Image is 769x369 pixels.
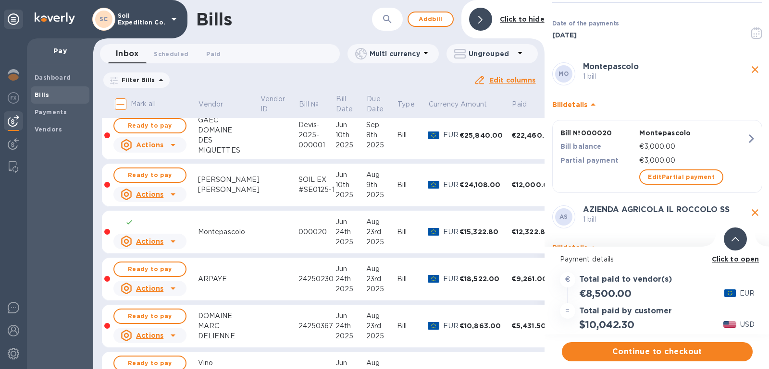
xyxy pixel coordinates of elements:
[560,254,755,264] p: Payment details
[370,49,420,59] p: Multi currency
[99,15,108,23] b: SC
[136,285,163,292] u: Actions
[198,358,260,368] div: Vino
[512,99,527,109] p: Paid
[366,130,397,140] div: 8th
[118,12,166,26] p: Soil Expedition Co.
[460,99,500,109] span: Amount
[443,227,459,237] p: EUR
[198,145,260,155] div: MIQUETTES
[116,47,138,60] span: Inbox
[335,311,366,321] div: Jun
[511,227,566,237] div: €12,322.80
[408,12,454,27] button: Addbill
[459,274,511,284] div: €18,522.00
[136,190,163,198] u: Actions
[552,232,762,263] div: Billdetails
[113,262,186,277] button: Ready to pay
[552,244,587,251] b: Bill details
[198,274,260,284] div: ARPAYE
[397,180,428,190] div: Bill
[298,227,335,237] div: 000020
[511,274,566,284] div: €9,261.00
[122,310,178,322] span: Ready to pay
[579,307,672,316] h3: Total paid by customer
[335,331,366,341] div: 2025
[336,94,353,114] p: Bill Date
[579,319,634,331] h2: $10,042.30
[558,70,569,77] b: MO
[198,175,260,185] div: [PERSON_NAME]
[260,94,285,114] p: Vendor ID
[748,205,762,220] button: close
[443,274,459,284] p: EUR
[397,130,428,140] div: Bill
[366,274,397,284] div: 23rd
[366,227,397,237] div: 23rd
[740,320,755,330] p: USD
[136,332,163,339] u: Actions
[35,46,86,56] p: Pay
[298,175,335,195] div: SOIL EX #SE0125-1
[639,142,746,152] p: €3,000.00
[397,274,428,284] div: Bill
[113,118,186,133] button: Ready to pay
[198,321,260,331] div: MARC
[366,180,397,190] div: 9th
[335,120,366,130] div: Jun
[552,89,762,120] div: Billdetails
[459,227,511,237] div: €15,322.80
[335,284,366,294] div: 2025
[459,180,511,190] div: €24,108.00
[560,142,636,151] p: Bill balance
[570,346,745,357] span: Continue to checkout
[723,321,736,328] img: USD
[459,321,511,331] div: €10,863.00
[489,76,536,84] u: Edit columns
[335,237,366,247] div: 2025
[35,12,75,24] img: Logo
[552,101,587,108] b: Bill details
[712,255,759,263] b: Click to open
[335,140,366,150] div: 2025
[583,214,748,225] p: 1 bill
[639,169,723,185] button: EditPartial payment
[336,94,365,114] span: Bill Date
[196,9,232,29] h1: Bills
[335,180,366,190] div: 10th
[298,120,335,150] div: Devis-2025-000001
[565,275,570,283] strong: €
[335,227,366,237] div: 24th
[740,288,755,298] p: EUR
[579,287,632,299] h2: €8,500.00
[367,94,396,114] span: Due Date
[366,264,397,274] div: Aug
[154,49,188,59] span: Scheduled
[583,205,730,214] b: AZIENDA AGRICOLA IL ROCCOLO SS
[367,94,384,114] p: Due Date
[443,180,459,190] p: EUR
[136,238,163,245] u: Actions
[335,190,366,200] div: 2025
[299,99,331,109] span: Bill №
[198,331,260,341] div: DELIENNE
[416,13,445,25] span: Add bill
[299,99,319,109] p: Bill №
[366,237,397,247] div: 2025
[469,49,514,59] p: Ungrouped
[648,171,715,183] span: Edit Partial payment
[35,108,67,116] b: Payments
[639,128,746,138] p: Montepascolo
[138,218,175,226] p: In checkout
[298,274,335,284] div: 24250230
[443,321,459,331] p: EUR
[366,358,397,368] div: Aug
[260,94,298,114] span: Vendor ID
[198,115,260,125] div: GAEC
[131,99,156,109] p: Mark all
[335,170,366,180] div: Jun
[198,125,260,135] div: DOMAINE
[397,321,428,331] div: Bill
[512,99,539,109] span: Paid
[562,342,753,361] button: Continue to checkout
